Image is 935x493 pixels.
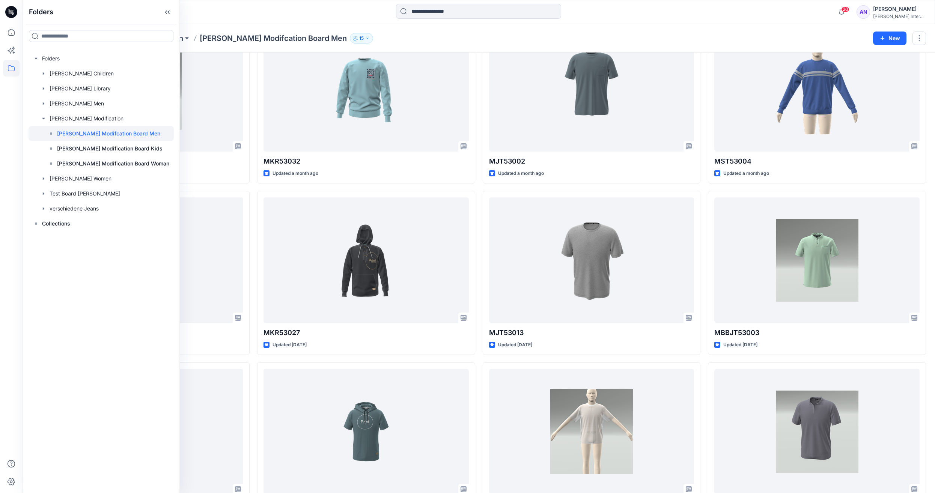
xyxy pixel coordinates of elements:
p: Updated [DATE] [723,341,757,349]
p: MKR53032 [263,156,469,167]
p: Updated a month ago [498,170,544,177]
a: MST53004 [714,26,920,152]
p: 15 [359,34,364,42]
p: Updated a month ago [273,170,318,177]
p: MJT53002 [489,156,694,167]
p: MBBJT53003 [714,328,920,338]
p: Collections [42,219,70,228]
p: MST53004 [714,156,920,167]
button: New [873,32,906,45]
p: [PERSON_NAME] Modification Board Kids [57,144,163,153]
div: [PERSON_NAME] International [873,14,926,19]
span: 20 [841,6,849,12]
p: [PERSON_NAME] Modifcation Board Men [200,33,347,44]
a: MBBJT53003 [714,197,920,323]
p: [PERSON_NAME] Modifcation Board Men [57,129,160,138]
p: MKR53027 [263,328,469,338]
div: AN [857,5,870,19]
p: MJT53013 [489,328,694,338]
p: [PERSON_NAME] Modification Board Woman [57,159,169,168]
a: MKR53027 [263,197,469,323]
a: MKR53032 [263,26,469,152]
a: MJT53013 [489,197,694,323]
p: Updated a month ago [723,170,769,177]
p: Updated [DATE] [498,341,532,349]
div: [PERSON_NAME] [873,5,926,14]
button: 15 [350,33,373,44]
a: MJT53002 [489,26,694,152]
p: Updated [DATE] [273,341,307,349]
